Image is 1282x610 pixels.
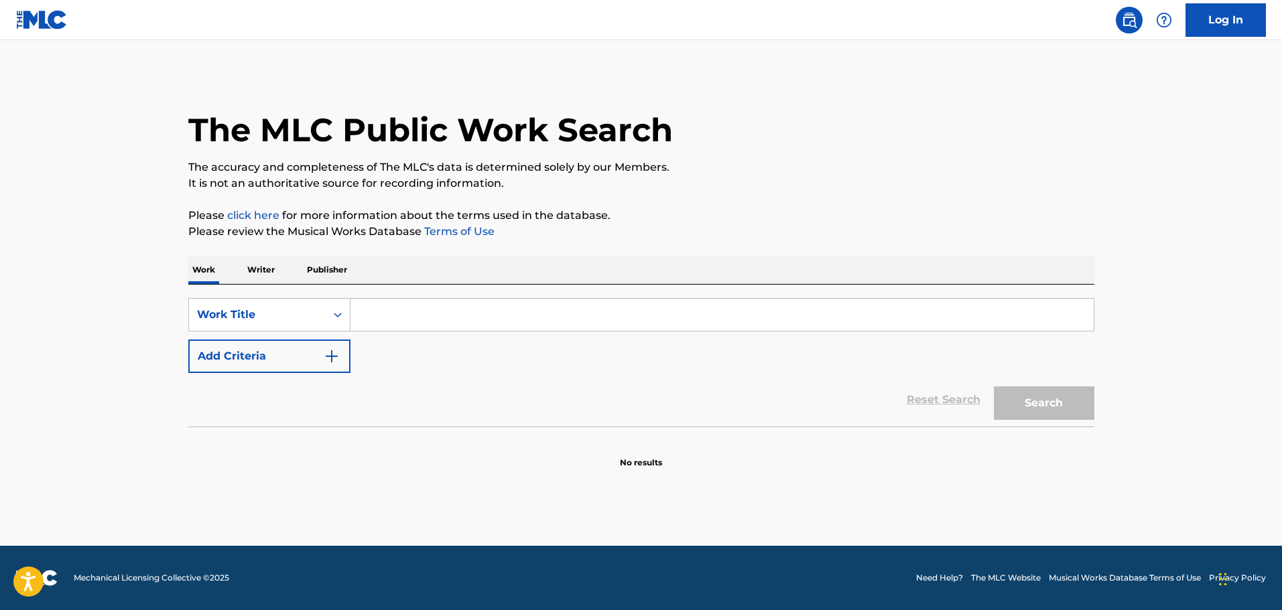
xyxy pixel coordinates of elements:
[188,339,350,373] button: Add Criteria
[971,572,1041,584] a: The MLC Website
[188,159,1094,175] p: The accuracy and completeness of The MLC's data is determined solely by our Members.
[197,307,318,323] div: Work Title
[16,10,68,29] img: MLC Logo
[188,224,1094,240] p: Please review the Musical Works Database
[1121,12,1137,28] img: search
[1219,559,1227,599] div: Drag
[188,208,1094,224] p: Please for more information about the terms used in the database.
[1209,572,1266,584] a: Privacy Policy
[188,175,1094,192] p: It is not an authoritative source for recording information.
[1156,12,1172,28] img: help
[916,572,963,584] a: Need Help?
[1151,7,1177,33] div: Help
[227,209,279,222] a: click here
[1116,7,1143,33] a: Public Search
[303,256,351,284] p: Publisher
[1185,3,1266,37] a: Log In
[188,298,1094,427] form: Search Form
[422,225,495,238] a: Terms of Use
[1049,572,1201,584] a: Musical Works Database Terms of Use
[1215,546,1282,610] iframe: Chat Widget
[16,570,58,586] img: logo
[188,110,673,150] h1: The MLC Public Work Search
[324,348,340,364] img: 9d2ae6d4665cec9f34b9.svg
[74,572,229,584] span: Mechanical Licensing Collective © 2025
[620,441,662,469] p: No results
[243,256,279,284] p: Writer
[188,256,219,284] p: Work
